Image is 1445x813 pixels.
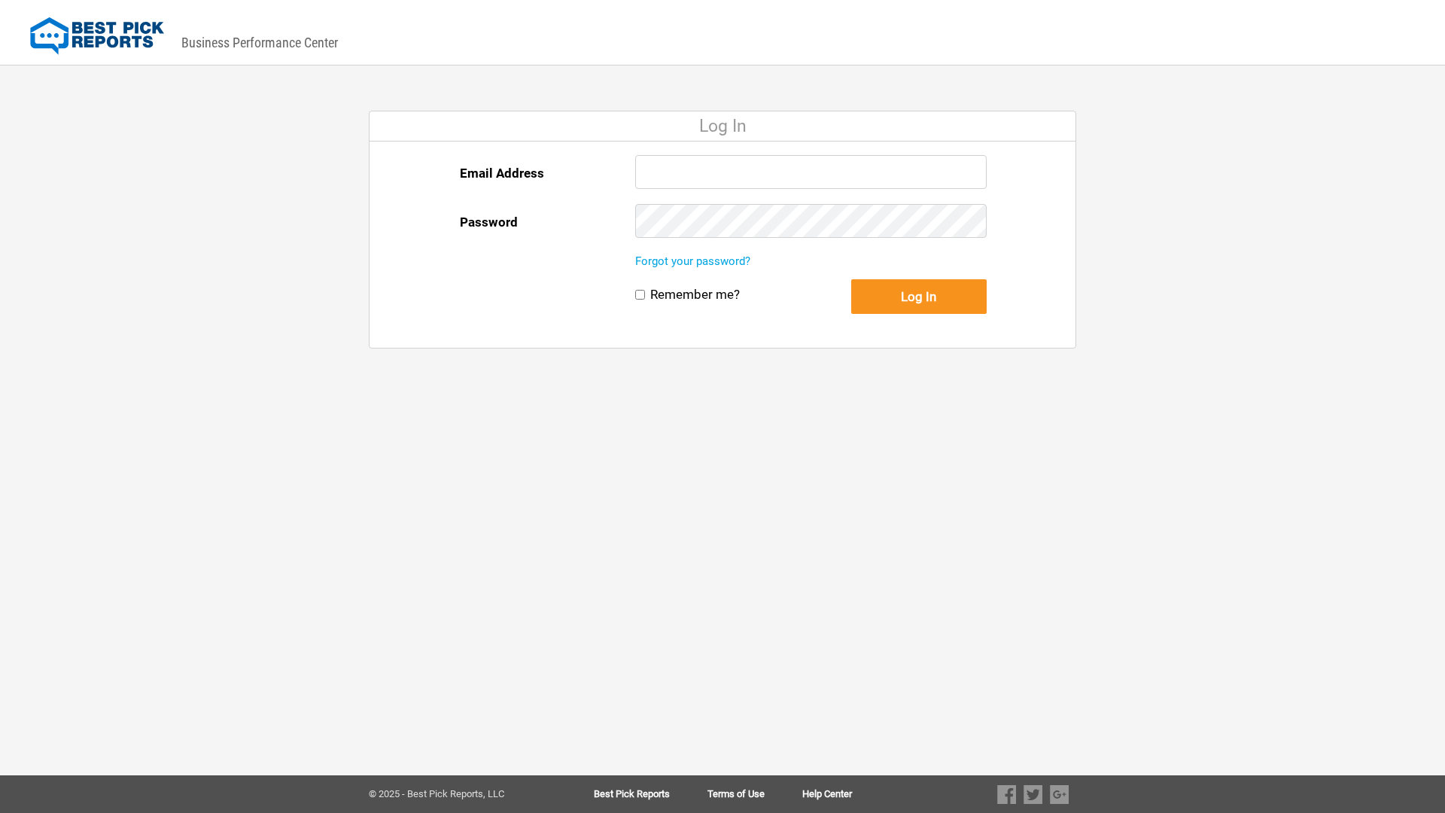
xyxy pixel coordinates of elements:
button: Log In [851,279,987,314]
label: Email Address [460,155,544,191]
a: Help Center [802,789,852,799]
div: Log In [370,111,1075,142]
div: © 2025 - Best Pick Reports, LLC [369,789,546,799]
label: Remember me? [650,287,740,303]
a: Best Pick Reports [594,789,707,799]
a: Forgot your password? [635,254,750,268]
label: Password [460,204,518,240]
a: Terms of Use [707,789,802,799]
img: Best Pick Reports Logo [30,17,164,55]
